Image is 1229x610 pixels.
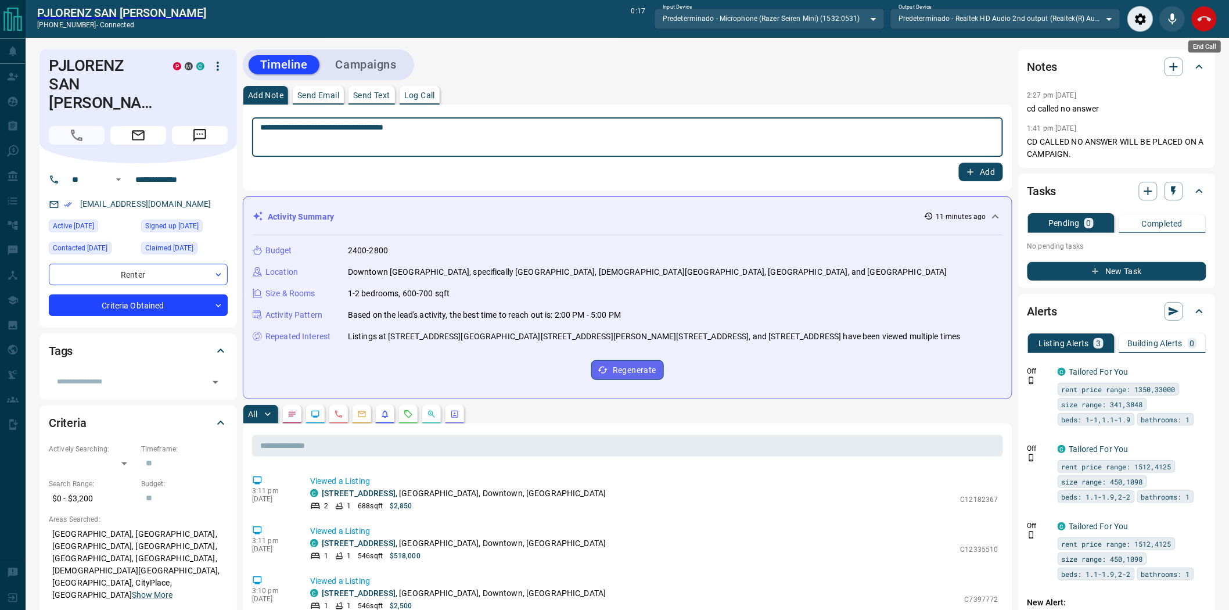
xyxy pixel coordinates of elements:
[207,374,224,390] button: Open
[961,544,998,555] p: C12335510
[1062,461,1171,472] span: rent price range: 1512,4125
[1027,597,1206,609] p: New Alert:
[1027,91,1077,99] p: 2:27 pm [DATE]
[310,539,318,547] div: condos.ca
[348,309,621,321] p: Based on the lead's activity, the best time to reach out is: 2:00 PM - 5:00 PM
[1128,339,1183,347] p: Building Alerts
[112,173,125,186] button: Open
[49,337,228,365] div: Tags
[37,20,206,30] p: [PHONE_NUMBER] -
[141,479,228,489] p: Budget:
[249,55,319,74] button: Timeline
[252,545,293,553] p: [DATE]
[49,126,105,145] span: Call
[961,494,998,505] p: C12182367
[324,551,328,561] p: 1
[310,575,998,587] p: Viewed a Listing
[1127,6,1153,32] div: Audio Settings
[890,9,1120,28] div: Predeterminado - Realtek HD Audio 2nd output (Realtek(R) Audio)
[631,6,645,32] p: 0:17
[404,410,413,419] svg: Requests
[348,245,388,257] p: 2400-2800
[310,525,998,537] p: Viewed a Listing
[49,489,135,508] p: $0 - $3,200
[310,489,318,497] div: condos.ca
[49,56,156,112] h1: PJLORENZ SAN [PERSON_NAME]
[1027,297,1206,325] div: Alerts
[1027,521,1051,531] p: Off
[265,245,292,257] p: Budget
[80,199,211,209] a: [EMAIL_ADDRESS][DOMAIN_NAME]
[347,501,351,511] p: 1
[1087,219,1091,227] p: 0
[1069,444,1129,454] a: Tailored For You
[141,220,228,236] div: Thu Feb 24 2022
[141,242,228,258] div: Mon Oct 03 2022
[253,206,1002,228] div: Activity Summary11 minutes ago
[322,489,396,498] a: [STREET_ADDRESS]
[1096,339,1101,347] p: 3
[1058,522,1066,530] div: condos.ca
[288,410,297,419] svg: Notes
[1141,491,1190,503] span: bathrooms: 1
[663,3,692,11] label: Input Device
[53,242,107,254] span: Contacted [DATE]
[322,537,606,550] p: , [GEOGRAPHIC_DATA], Downtown, [GEOGRAPHIC_DATA]
[1062,399,1143,410] span: size range: 341,3848
[310,475,998,487] p: Viewed a Listing
[49,342,73,360] h2: Tags
[390,501,412,511] p: $2,850
[49,479,135,489] p: Search Range:
[132,589,173,601] button: Show More
[348,331,961,343] p: Listings at [STREET_ADDRESS][GEOGRAPHIC_DATA][STREET_ADDRESS][PERSON_NAME][STREET_ADDRESS], and [...
[348,266,947,278] p: Downtown [GEOGRAPHIC_DATA], specifically [GEOGRAPHIC_DATA], [DEMOGRAPHIC_DATA][GEOGRAPHIC_DATA], ...
[357,410,366,419] svg: Emails
[655,9,885,28] div: Predeterminado - Microphone (Razer Seiren Mini) (1532:0531)
[110,126,166,145] span: Email
[1027,376,1036,385] svg: Push Notification Only
[1058,445,1066,453] div: condos.ca
[1062,568,1131,580] span: beds: 1.1-1.9,2-2
[380,410,390,419] svg: Listing Alerts
[252,495,293,503] p: [DATE]
[1027,531,1036,539] svg: Push Notification Only
[1159,6,1185,32] div: Mute
[1062,491,1131,503] span: beds: 1.1-1.9,2-2
[172,126,228,145] span: Message
[100,21,134,29] span: connected
[268,211,334,223] p: Activity Summary
[1058,368,1066,376] div: condos.ca
[265,288,315,300] p: Size & Rooms
[324,501,328,511] p: 2
[404,91,435,99] p: Log Call
[49,264,228,285] div: Renter
[1039,339,1090,347] p: Listing Alerts
[49,525,228,605] p: [GEOGRAPHIC_DATA], [GEOGRAPHIC_DATA], [GEOGRAPHIC_DATA], [GEOGRAPHIC_DATA], [GEOGRAPHIC_DATA], [G...
[64,200,72,209] svg: Email Verified
[49,220,135,236] div: Tue Aug 12 2025
[196,62,204,70] div: condos.ca
[1190,339,1195,347] p: 0
[1188,41,1221,53] div: End Call
[591,360,664,380] button: Regenerate
[1062,538,1171,550] span: rent price range: 1512,4125
[324,55,408,74] button: Campaigns
[347,551,351,561] p: 1
[53,220,94,232] span: Active [DATE]
[1027,136,1206,160] p: CD CALLED NO ANSWER WILL BE PLACED ON A CAMPAIGN.
[37,6,206,20] a: PJLORENZ SAN [PERSON_NAME]
[1027,366,1051,376] p: Off
[1027,182,1056,200] h2: Tasks
[1027,177,1206,205] div: Tasks
[1027,103,1206,115] p: cd called no answer
[322,487,606,500] p: , [GEOGRAPHIC_DATA], Downtown, [GEOGRAPHIC_DATA]
[1048,219,1080,227] p: Pending
[1069,367,1129,376] a: Tailored For You
[358,501,383,511] p: 688 sqft
[334,410,343,419] svg: Calls
[1027,262,1206,281] button: New Task
[1141,414,1190,425] span: bathrooms: 1
[145,220,199,232] span: Signed up [DATE]
[1142,220,1183,228] p: Completed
